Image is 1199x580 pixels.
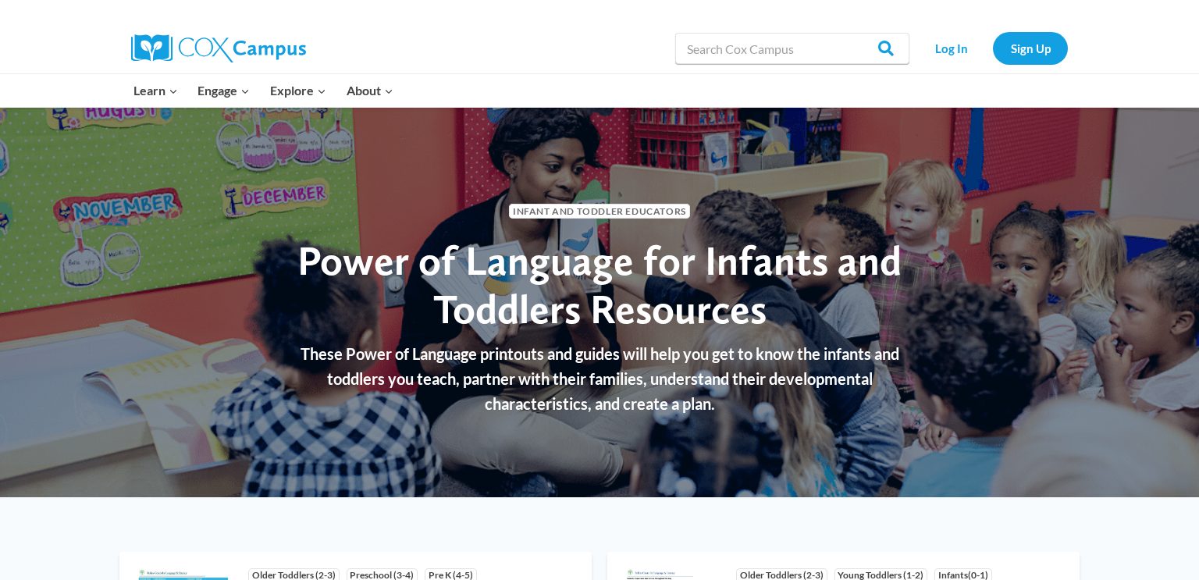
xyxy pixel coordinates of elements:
[283,341,916,416] p: These Power of Language printouts and guides will help you get to know the infants and toddlers y...
[675,33,909,64] input: Search Cox Campus
[131,34,306,62] img: Cox Campus
[347,80,393,101] span: About
[917,32,985,64] a: Log In
[270,80,326,101] span: Explore
[297,236,902,333] span: Power of Language for Infants and Toddlers Resources
[509,204,689,219] span: Infant and Toddler Educators
[993,32,1068,64] a: Sign Up
[197,80,250,101] span: Engage
[123,74,403,107] nav: Primary Navigation
[133,80,178,101] span: Learn
[917,32,1068,64] nav: Secondary Navigation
